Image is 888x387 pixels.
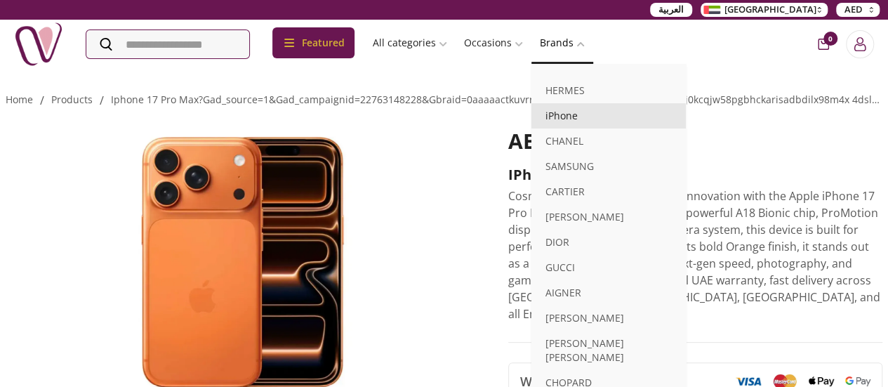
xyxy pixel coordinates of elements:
input: Search [86,30,249,58]
a: [PERSON_NAME] [531,306,686,331]
li: / [100,92,104,109]
p: Cosmic Orange 512 GB , Unleash innovation with the Apple iPhone 17 Pro Max in Orange. Featuring t... [508,188,882,322]
a: Occasions [456,30,531,55]
a: [PERSON_NAME] [PERSON_NAME] [531,331,686,370]
button: Login [846,30,874,58]
div: Featured [272,27,354,58]
img: Arabic_dztd3n.png [703,6,720,14]
button: [GEOGRAPHIC_DATA] [701,3,828,17]
a: SAMSUNG [531,154,686,179]
h2: iPhone 17 Pro Max [508,165,882,185]
span: العربية [658,3,684,17]
img: Google Pay [845,376,870,386]
a: CARTIER [531,179,686,204]
a: Home [6,93,33,106]
a: iPhone [531,103,686,129]
a: CHANEL [531,129,686,154]
button: cart-button [818,39,829,50]
a: Brands [531,30,593,55]
a: All categories [364,30,456,55]
span: AED [844,3,863,17]
a: DIOR [531,230,686,255]
img: Nigwa-uae-gifts [14,20,63,69]
button: AED [836,3,880,17]
img: Apple Pay [809,376,834,387]
li: / [40,92,44,109]
a: GUCCI [531,255,686,280]
span: AED 6,299 [508,126,610,155]
a: [PERSON_NAME] [531,204,686,230]
span: [GEOGRAPHIC_DATA] [724,3,816,17]
img: Visa [736,376,761,386]
a: AIGNER [531,280,686,306]
span: 0 [823,32,837,46]
a: products [51,93,93,106]
a: HERMES [531,78,686,103]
